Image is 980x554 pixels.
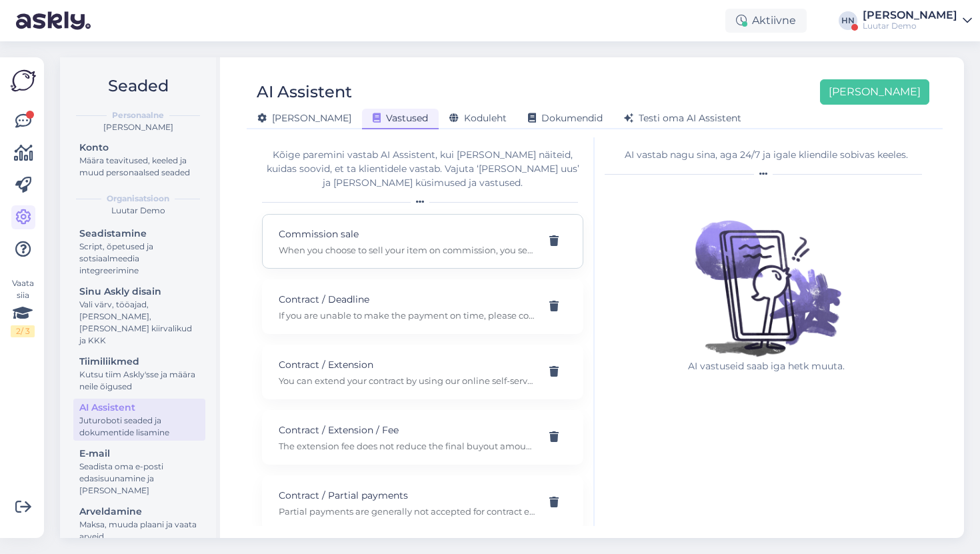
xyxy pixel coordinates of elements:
[71,121,205,133] div: [PERSON_NAME]
[528,112,603,124] span: Dokumendid
[373,112,428,124] span: Vastused
[863,10,972,31] a: [PERSON_NAME]Luutar Demo
[73,399,205,441] a: AI AssistentJuturoboti seaded ja dokumentide lisamine
[79,369,199,393] div: Kutsu tiim Askly'sse ja määra neile õigused
[79,401,199,415] div: AI Assistent
[257,79,352,105] div: AI Assistent
[605,148,927,162] div: AI vastab nagu sina, aga 24/7 ja igale kliendile sobivas keeles.
[262,148,583,190] div: Kõige paremini vastab AI Assistent, kui [PERSON_NAME] näiteid, kuidas soovid, et ta klientidele v...
[262,279,583,334] div: Contract / DeadlineIf you are unable to make the payment on time, please contact us as soon as po...
[73,353,205,395] a: TiimiliikmedKutsu tiim Askly'sse ja määra neile õigused
[73,139,205,181] a: KontoMäära teavitused, keeled ja muud personaalsed seaded
[624,112,741,124] span: Testi oma AI Assistent
[679,186,853,359] img: No qna
[112,109,164,121] b: Personaalne
[279,292,535,307] p: Contract / Deadline
[262,410,583,465] div: Contract / Extension / FeeThe extension fee does not reduce the final buyout amount of your pledg...
[725,9,807,33] div: Aktiivne
[863,10,957,21] div: [PERSON_NAME]
[279,488,535,503] p: Contract / Partial payments
[11,277,35,337] div: Vaata siia
[262,345,583,399] div: Contract / ExtensionYou can extend your contract by using our online self-service portal. Please ...
[279,423,535,437] p: Contract / Extension / Fee
[79,155,199,179] div: Määra teavitused, keeled ja muud personaalsed seaded
[79,141,199,155] div: Konto
[73,283,205,349] a: Sinu Askly disainVali värv, tööajad, [PERSON_NAME], [PERSON_NAME] kiirvalikud ja KKK
[820,79,929,105] button: [PERSON_NAME]
[257,112,351,124] span: [PERSON_NAME]
[279,227,535,241] p: Commission sale
[679,359,853,373] p: AI vastuseid saab iga hetk muuta.
[79,355,199,369] div: Tiimiliikmed
[11,68,36,93] img: Askly Logo
[279,357,535,372] p: Contract / Extension
[839,11,857,30] div: HN
[73,503,205,545] a: ArveldamineMaksa, muuda plaani ja vaata arveid
[73,445,205,499] a: E-mailSeadista oma e-posti edasisuunamine ja [PERSON_NAME]
[449,112,507,124] span: Koduleht
[279,244,535,256] p: When you choose to sell your item on commission, you set the price, and we take a 30% commission ...
[107,193,169,205] b: Organisatsioon
[79,415,199,439] div: Juturoboti seaded ja dokumentide lisamine
[279,309,535,321] p: If you are unable to make the payment on time, please contact us as soon as possible. We may be a...
[279,375,535,387] p: You can extend your contract by using our online self-service portal. Please log in with your per...
[71,205,205,217] div: Luutar Demo
[79,299,199,347] div: Vali värv, tööajad, [PERSON_NAME], [PERSON_NAME] kiirvalikud ja KKK
[79,505,199,519] div: Arveldamine
[279,440,535,452] p: The extension fee does not reduce the final buyout amount of your pledged item. It is important t...
[262,475,583,530] div: Contract / Partial paymentsPartial payments are generally not accepted for contract extensions. F...
[73,225,205,279] a: SeadistamineScript, õpetused ja sotsiaalmeedia integreerimine
[11,325,35,337] div: 2 / 3
[79,285,199,299] div: Sinu Askly disain
[79,447,199,461] div: E-mail
[79,461,199,497] div: Seadista oma e-posti edasisuunamine ja [PERSON_NAME]
[262,214,583,269] div: Commission saleWhen you choose to sell your item on commission, you set the price, and we take a ...
[79,227,199,241] div: Seadistamine
[279,505,535,517] p: Partial payments are generally not accepted for contract extensions. Full payment is required to ...
[71,73,205,99] h2: Seaded
[79,241,199,277] div: Script, õpetused ja sotsiaalmeedia integreerimine
[863,21,957,31] div: Luutar Demo
[79,519,199,543] div: Maksa, muuda plaani ja vaata arveid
